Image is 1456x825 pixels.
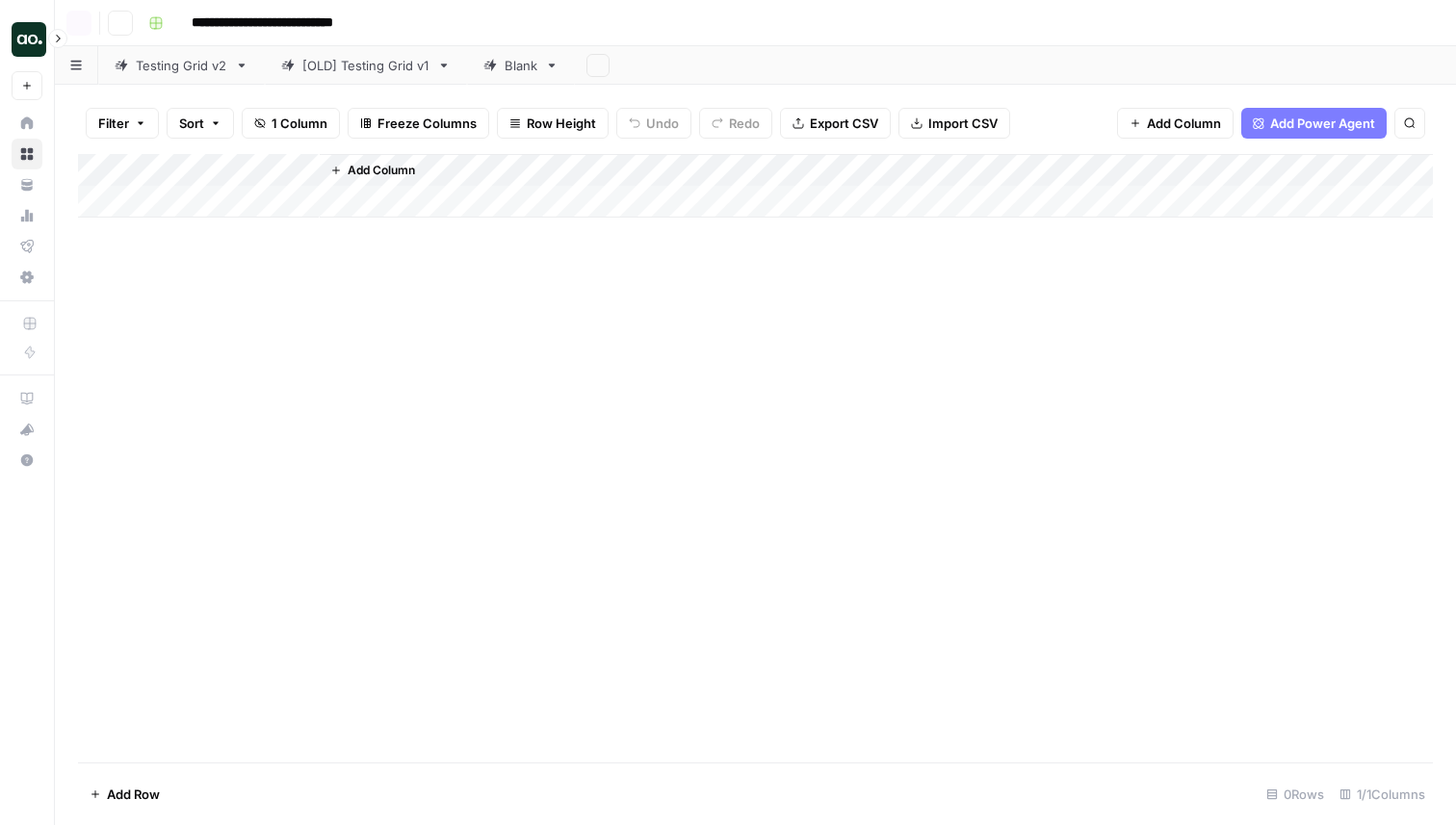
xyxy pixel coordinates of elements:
[242,108,340,139] button: 1 Column
[377,114,477,133] span: Freeze Columns
[527,114,596,133] span: Row Height
[12,169,42,200] a: Your Data
[699,108,772,139] button: Redo
[810,114,878,133] span: Export CSV
[12,22,46,57] img: Justina testing Logo
[348,108,489,139] button: Freeze Columns
[98,46,265,85] a: Testing Grid v2
[616,108,691,139] button: Undo
[1259,779,1332,810] div: 0 Rows
[12,15,42,64] button: Workspace: Justina testing
[780,108,891,139] button: Export CSV
[136,56,227,75] div: Testing Grid v2
[323,158,423,183] button: Add Column
[302,56,429,75] div: [OLD] Testing Grid v1
[12,445,42,476] button: Help + Support
[13,415,41,444] div: What's new?
[1117,108,1234,139] button: Add Column
[78,779,171,810] button: Add Row
[167,108,234,139] button: Sort
[12,383,42,414] a: AirOps Academy
[179,114,204,133] span: Sort
[86,108,159,139] button: Filter
[98,114,129,133] span: Filter
[505,56,537,75] div: Blank
[1241,108,1387,139] button: Add Power Agent
[898,108,1010,139] button: Import CSV
[646,114,679,133] span: Undo
[12,414,42,445] button: What's new?
[1147,114,1221,133] span: Add Column
[1270,114,1375,133] span: Add Power Agent
[928,114,998,133] span: Import CSV
[497,108,609,139] button: Row Height
[107,785,160,804] span: Add Row
[12,108,42,139] a: Home
[1332,779,1433,810] div: 1/1 Columns
[467,46,575,85] a: Blank
[12,139,42,169] a: Browse
[12,262,42,293] a: Settings
[348,162,415,179] span: Add Column
[12,200,42,231] a: Usage
[265,46,467,85] a: [OLD] Testing Grid v1
[272,114,327,133] span: 1 Column
[729,114,760,133] span: Redo
[12,231,42,262] a: Flightpath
